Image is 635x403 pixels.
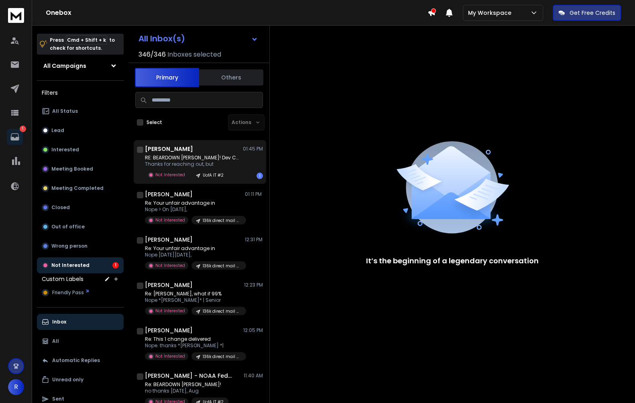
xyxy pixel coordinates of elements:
[52,338,59,344] p: All
[37,219,124,235] button: Out of office
[138,50,166,59] span: 346 / 346
[167,50,221,59] h3: Inboxes selected
[7,129,23,145] a: 1
[256,173,263,179] div: 1
[52,108,78,114] p: All Status
[132,31,265,47] button: All Inbox(s)
[553,5,621,21] button: Get Free Credits
[37,333,124,349] button: All
[468,9,515,17] p: My Workspace
[203,263,241,269] p: 136k direct mail #2
[51,166,93,172] p: Meeting Booked
[8,8,24,23] img: logo
[37,103,124,119] button: All Status
[50,36,115,52] p: Press to check for shortcuts.
[145,206,241,213] p: Nope > On [DATE],
[155,353,185,359] p: Not Interested
[145,297,241,303] p: Nope *[PERSON_NAME]* | Senior
[145,236,193,244] h1: [PERSON_NAME]
[145,252,241,258] p: Nope [DATE][DATE],
[155,263,185,269] p: Not Interested
[8,379,24,395] button: R
[366,255,539,267] p: It’s the beginning of a legendary conversation
[37,199,124,216] button: Closed
[51,204,70,211] p: Closed
[51,147,79,153] p: Interested
[46,8,427,18] h1: Onebox
[145,342,241,349] p: Nope. thanks *[PERSON_NAME] *|
[245,236,263,243] p: 12:31 PM
[51,243,88,249] p: Wrong person
[43,62,86,70] h1: All Campaigns
[145,336,241,342] p: Re: This 1 change delivered
[138,35,185,43] h1: All Inbox(s)
[145,372,233,380] h1: [PERSON_NAME] - NOAA Federal
[145,200,241,206] p: Re: Your unfair advantage in
[145,145,193,153] h1: [PERSON_NAME]
[243,146,263,152] p: 01:45 PM
[155,172,185,178] p: Not Interested
[112,262,119,269] div: 1
[145,326,193,334] h1: [PERSON_NAME]
[570,9,615,17] p: Get Free Credits
[51,224,85,230] p: Out of office
[52,357,100,364] p: Automatic Replies
[37,180,124,196] button: Meeting Completed
[37,87,124,98] h3: Filters
[37,122,124,138] button: Lead
[37,285,124,301] button: Friendly Pass
[37,314,124,330] button: Inbox
[145,161,241,167] p: Thanks for reaching out, but
[52,377,83,383] p: Unread only
[51,127,64,134] p: Lead
[203,354,241,360] p: 136k direct mail #2
[37,161,124,177] button: Meeting Booked
[66,35,107,45] span: Cmd + Shift + k
[52,319,66,325] p: Inbox
[245,191,263,197] p: 01:11 PM
[155,217,185,223] p: Not Interested
[203,308,241,314] p: 136k direct mail #2
[155,308,185,314] p: Not Interested
[147,119,162,126] label: Select
[145,388,228,394] p: no thanks [DATE], Aug
[37,142,124,158] button: Interested
[199,69,263,86] button: Others
[37,238,124,254] button: Wrong person
[203,172,224,178] p: UofA IT #2
[42,275,83,283] h3: Custom Labels
[37,257,124,273] button: Not Interested1
[52,289,84,296] span: Friendly Pass
[145,381,228,388] p: Re: BEARDOWN [PERSON_NAME]!
[37,352,124,368] button: Automatic Replies
[51,262,90,269] p: Not Interested
[145,245,241,252] p: Re: Your unfair advantage in
[145,155,241,161] p: RE: BEARDOWN [PERSON_NAME]! Dev Chat?
[52,396,64,402] p: Sent
[20,126,26,132] p: 1
[244,372,263,379] p: 11:40 AM
[37,372,124,388] button: Unread only
[243,327,263,334] p: 12:05 PM
[244,282,263,288] p: 12:23 PM
[37,58,124,74] button: All Campaigns
[145,281,193,289] h1: [PERSON_NAME]
[145,291,241,297] p: Re: [PERSON_NAME], what if 99%
[145,190,193,198] h1: [PERSON_NAME]
[203,218,241,224] p: 136k direct mail #2
[51,185,104,191] p: Meeting Completed
[135,68,199,87] button: Primary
